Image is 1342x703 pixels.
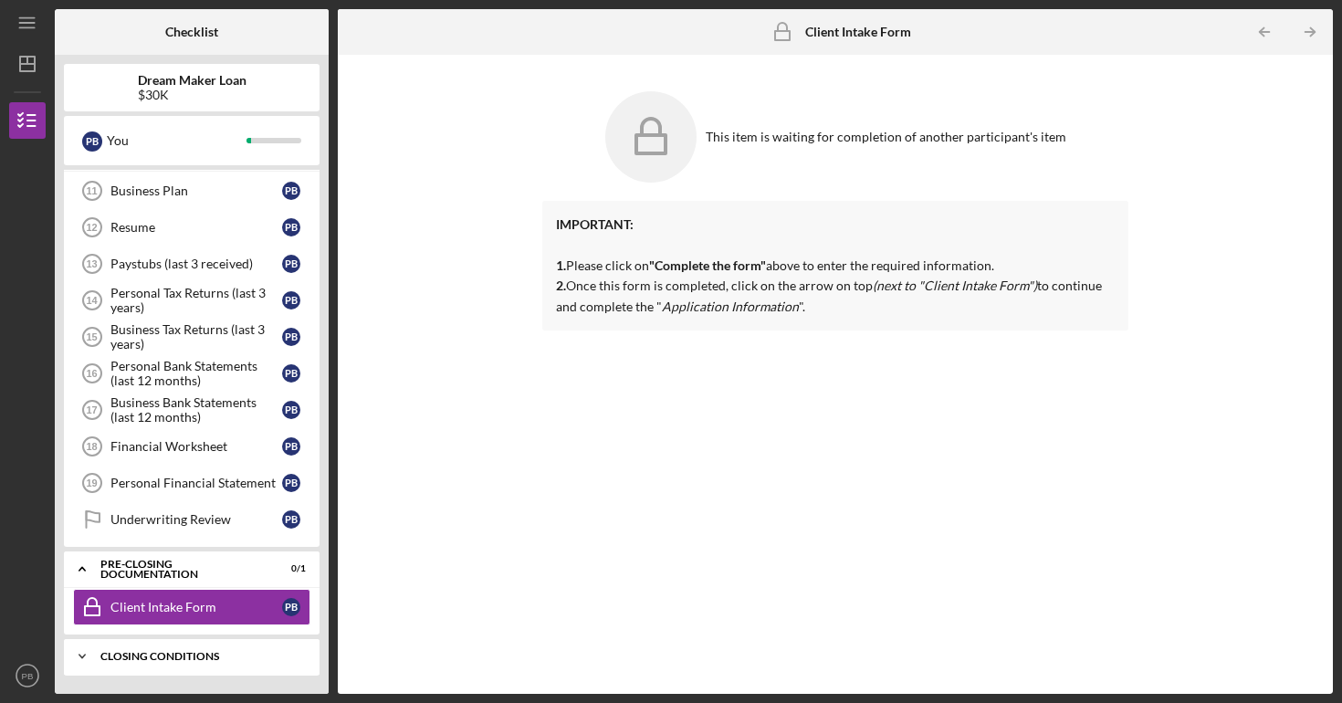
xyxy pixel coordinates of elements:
[706,130,1066,144] div: This item is waiting for completion of another participant's item
[282,218,300,236] div: P B
[86,331,97,342] tspan: 15
[649,257,766,273] strong: "Complete the form"
[282,401,300,419] div: P B
[282,474,300,492] div: P B
[282,255,300,273] div: P B
[282,437,300,456] div: P B
[110,322,282,351] div: Business Tax Returns (last 3 years)
[86,185,97,196] tspan: 11
[805,25,911,39] b: Client Intake Form
[282,182,300,200] div: P B
[662,299,799,314] em: Application Information
[73,392,310,428] a: 17Business Bank Statements (last 12 months)PB
[86,404,97,415] tspan: 17
[273,563,306,574] div: 0 / 1
[100,651,297,662] div: Closing Conditions
[282,598,300,616] div: P B
[73,465,310,501] a: 19Personal Financial StatementPB
[73,173,310,209] a: 11Business PlanPB
[556,278,566,293] strong: 2.
[110,476,282,490] div: Personal Financial Statement
[282,328,300,346] div: P B
[73,589,310,625] a: Client Intake FormPB
[82,131,102,152] div: P B
[86,441,97,452] tspan: 18
[138,73,246,88] b: Dream Maker Loan
[22,671,34,681] text: PB
[282,364,300,383] div: P B
[282,510,300,529] div: P B
[165,25,218,39] b: Checklist
[100,559,260,580] div: Pre-Closing Documentation
[110,286,282,315] div: Personal Tax Returns (last 3 years)
[556,215,1115,276] p: Please click on above to enter the required information.
[86,477,97,488] tspan: 19
[110,439,282,454] div: Financial Worksheet
[110,359,282,388] div: Personal Bank Statements (last 12 months)
[110,600,282,614] div: Client Intake Form
[73,246,310,282] a: 13Paystubs (last 3 received)PB
[110,395,282,425] div: Business Bank Statements (last 12 months)
[73,355,310,392] a: 16Personal Bank Statements (last 12 months)PB
[110,220,282,235] div: Resume
[556,216,634,232] strong: IMPORTANT:
[86,258,97,269] tspan: 13
[138,88,246,102] div: $30K
[86,295,98,306] tspan: 14
[73,319,310,355] a: 15Business Tax Returns (last 3 years)PB
[556,257,566,273] strong: 1.
[556,276,1115,317] p: Once this form is completed, click on the arrow on top to continue and complete the " ".
[73,428,310,465] a: 18Financial WorksheetPB
[873,278,1037,293] em: (next to "Client Intake Form")
[73,501,310,538] a: Underwriting ReviewPB
[282,291,300,310] div: P B
[110,184,282,198] div: Business Plan
[9,657,46,694] button: PB
[73,209,310,246] a: 12ResumePB
[110,257,282,271] div: Paystubs (last 3 received)
[107,125,246,156] div: You
[86,368,97,379] tspan: 16
[86,222,97,233] tspan: 12
[110,512,282,527] div: Underwriting Review
[73,282,310,319] a: 14Personal Tax Returns (last 3 years)PB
